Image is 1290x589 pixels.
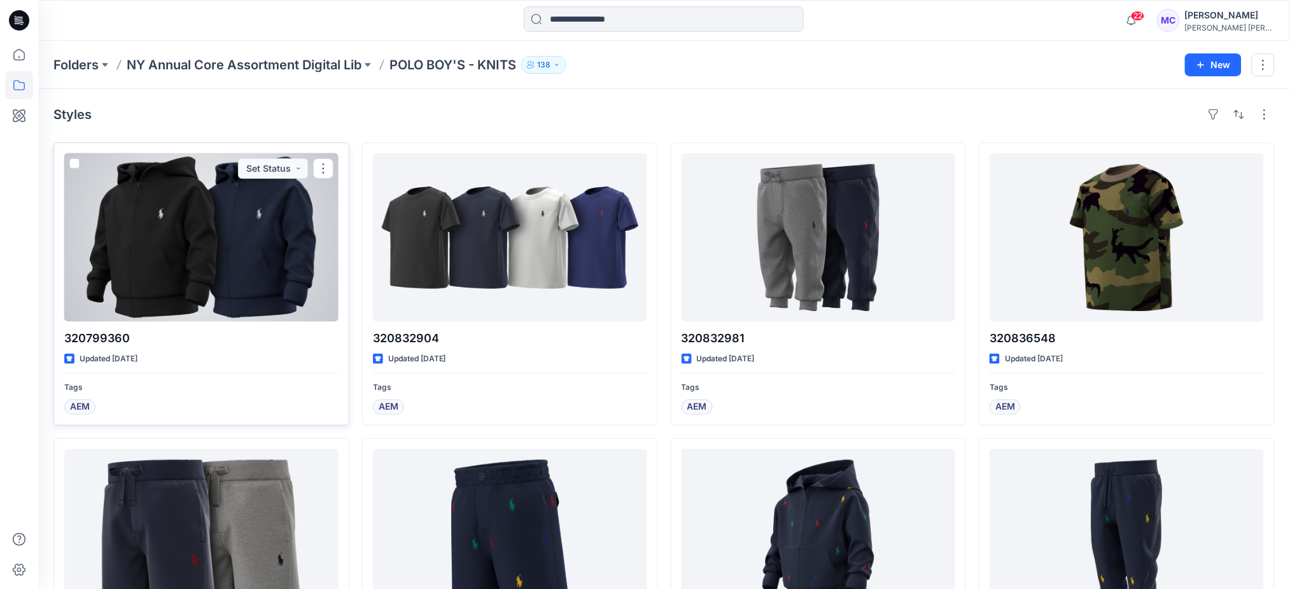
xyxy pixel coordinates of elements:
[64,329,339,347] p: 320799360
[1185,53,1242,76] button: New
[379,399,398,415] span: AEM
[995,399,1015,415] span: AEM
[373,381,647,394] p: Tags
[537,58,550,72] p: 138
[521,56,566,74] button: 138
[990,381,1264,394] p: Tags
[682,329,956,347] p: 320832981
[70,399,90,415] span: AEM
[373,153,647,322] a: 320832904
[53,56,99,74] a: Folders
[64,153,339,322] a: 320799360
[687,399,707,415] span: AEM
[80,352,137,366] p: Updated [DATE]
[1131,11,1145,21] span: 22
[64,381,339,394] p: Tags
[389,56,516,74] p: POLO BOY'S - KNITS
[990,329,1264,347] p: 320836548
[1185,23,1274,32] div: [PERSON_NAME] [PERSON_NAME]
[127,56,361,74] a: NY Annual Core Assortment Digital Lib
[990,153,1264,322] a: 320836548
[1185,8,1274,23] div: [PERSON_NAME]
[682,153,956,322] a: 320832981
[373,329,647,347] p: 320832904
[1005,352,1063,366] p: Updated [DATE]
[53,107,92,122] h4: Styles
[388,352,446,366] p: Updated [DATE]
[697,352,755,366] p: Updated [DATE]
[1157,9,1180,32] div: MC
[682,381,956,394] p: Tags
